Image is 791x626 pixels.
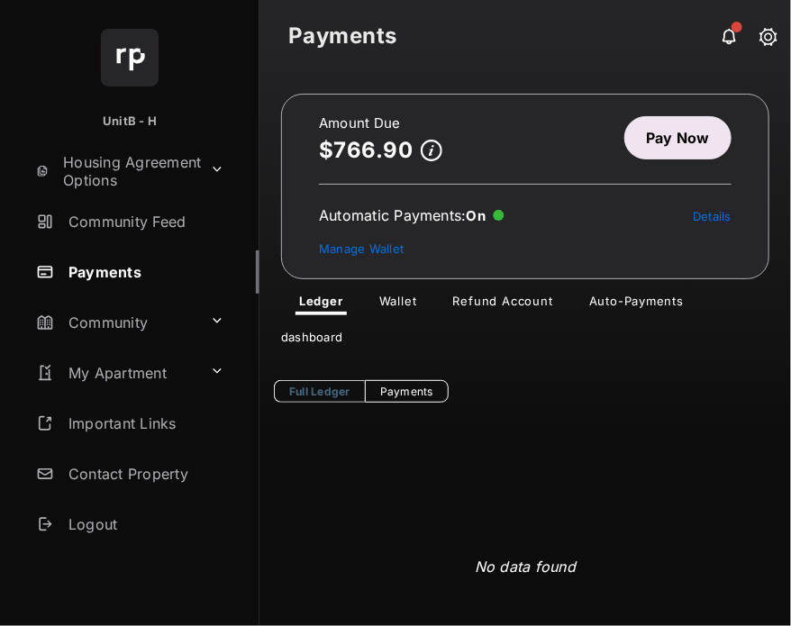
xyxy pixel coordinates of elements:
a: Important Links [29,402,232,445]
a: Community [29,301,203,344]
p: $766.90 [319,138,414,162]
a: Auto-Payments [575,294,698,315]
a: Payments [29,250,259,294]
span: On [467,207,486,224]
strong: Payments [288,25,762,47]
a: Refund Account [439,294,568,315]
a: Ledger [285,294,358,315]
p: UnitB - H [103,113,157,131]
a: Full Ledger [274,380,365,403]
a: Housing Agreement Options [29,150,203,193]
p: No data found [475,556,576,577]
div: Automatic Payments : [319,206,505,224]
a: Manage Wallet [319,241,404,256]
a: Logout [29,503,259,546]
a: Contact Property [29,452,259,495]
a: My Apartment [29,351,203,395]
a: Community Feed [29,200,259,243]
a: Wallet [365,294,432,315]
img: svg+xml;base64,PHN2ZyB4bWxucz0iaHR0cDovL3d3dy53My5vcmcvMjAwMC9zdmciIHdpZHRoPSI2NCIgaGVpZ2h0PSI2NC... [101,29,159,86]
a: Details [693,209,732,223]
h2: Amount Due [319,116,442,131]
a: Payments [365,380,449,403]
div: dashboard [259,315,791,358]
